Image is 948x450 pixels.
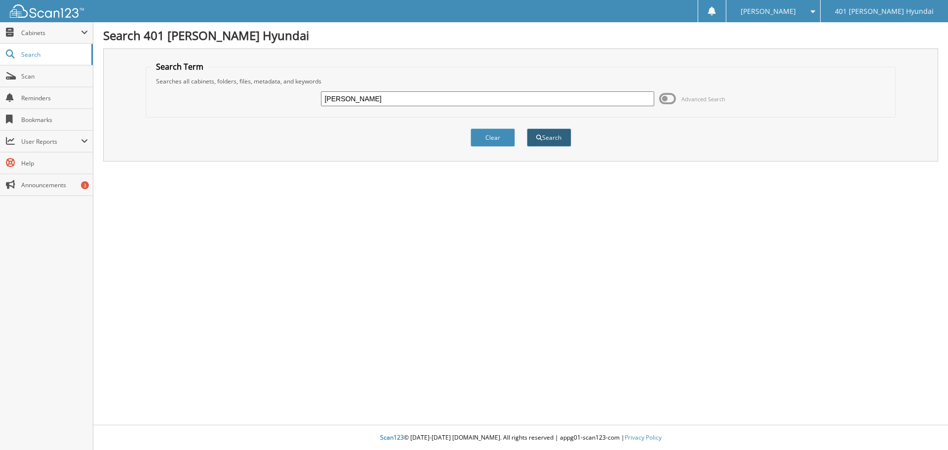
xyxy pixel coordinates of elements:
iframe: Chat Widget [899,403,948,450]
h1: Search 401 [PERSON_NAME] Hyundai [103,27,938,43]
legend: Search Term [151,61,208,72]
span: Advanced Search [681,95,725,103]
span: Search [21,50,86,59]
div: 3 [81,181,89,189]
span: User Reports [21,137,81,146]
button: Search [527,128,571,147]
span: 401 [PERSON_NAME] Hyundai [835,8,934,14]
span: [PERSON_NAME] [741,8,796,14]
span: Reminders [21,94,88,102]
span: Scan123 [380,433,404,442]
img: scan123-logo-white.svg [10,4,84,18]
button: Clear [471,128,515,147]
span: Cabinets [21,29,81,37]
span: Bookmarks [21,116,88,124]
div: © [DATE]-[DATE] [DOMAIN_NAME]. All rights reserved | appg01-scan123-com | [93,426,948,450]
span: Help [21,159,88,167]
div: Searches all cabinets, folders, files, metadata, and keywords [151,77,891,85]
span: Scan [21,72,88,81]
a: Privacy Policy [625,433,662,442]
span: Announcements [21,181,88,189]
